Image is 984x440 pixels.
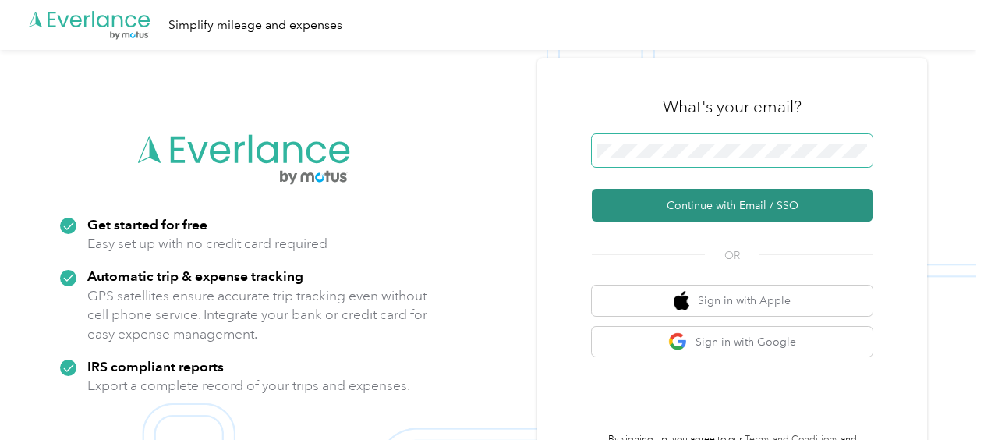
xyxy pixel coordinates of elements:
[592,327,873,357] button: google logoSign in with Google
[668,332,688,352] img: google logo
[87,268,303,284] strong: Automatic trip & expense tracking
[168,16,342,35] div: Simplify mileage and expenses
[592,189,873,222] button: Continue with Email / SSO
[592,286,873,316] button: apple logoSign in with Apple
[87,234,327,254] p: Easy set up with no credit card required
[87,216,207,232] strong: Get started for free
[87,358,224,374] strong: IRS compliant reports
[674,291,689,310] img: apple logo
[705,247,759,264] span: OR
[87,286,428,344] p: GPS satellites ensure accurate trip tracking even without cell phone service. Integrate your bank...
[663,96,802,118] h3: What's your email?
[87,376,410,396] p: Export a complete record of your trips and expenses.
